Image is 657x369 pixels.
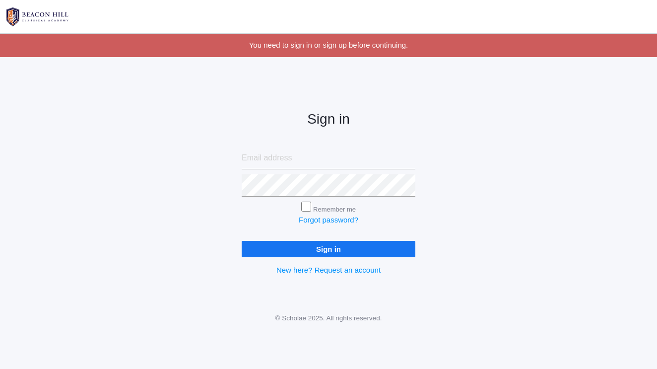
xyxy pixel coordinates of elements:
input: Sign in [242,241,415,257]
a: Forgot password? [299,216,358,224]
h2: Sign in [242,112,415,127]
label: Remember me [313,206,356,213]
input: Email address [242,147,415,169]
a: New here? Request an account [276,266,381,274]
